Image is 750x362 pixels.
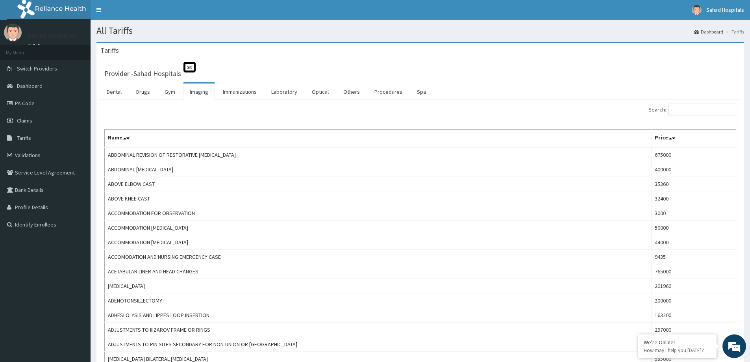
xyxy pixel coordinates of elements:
[651,235,736,250] td: 44000
[105,337,652,352] td: ADJUSTMENTS TO PIN SITES SECONDARY FOR NON-UNION OR [GEOGRAPHIC_DATA]
[724,28,744,35] li: Tariffs
[158,84,181,100] a: Gym
[105,293,652,308] td: ADENOTONSILLECTOMY
[100,47,119,54] h3: Tariffs
[28,32,77,39] p: Sahad Hospitals
[651,308,736,323] td: 163200
[105,130,652,148] th: Name
[265,84,304,100] a: Laboratory
[105,250,652,264] td: ACCOMODATION AND NURSING EMERGENCY CASE
[130,84,156,100] a: Drugs
[669,104,736,115] input: Search:
[411,84,432,100] a: Spa
[96,26,744,36] h1: All Tariffs
[105,177,652,191] td: ABOVE ELBOW CAST
[105,162,652,177] td: ABDOMINAL [MEDICAL_DATA]
[217,84,263,100] a: Immunizations
[651,177,736,191] td: 35360
[651,221,736,235] td: 50000
[368,84,409,100] a: Procedures
[651,206,736,221] td: 3000
[105,191,652,206] td: ABOVE KNEE CAST
[17,82,43,89] span: Dashboard
[105,206,652,221] td: ACCOMMODATION FOR OBSERVATION
[651,147,736,162] td: 675000
[651,323,736,337] td: 297000
[651,250,736,264] td: 9435
[105,308,652,323] td: ADHESLOLYSIS AND LIPPES LOOP INSERTION
[105,323,652,337] td: ADJUSTMENTS TO IIIZAROV FRAME OR RINGS
[104,70,181,77] h3: Provider - Sahad Hospitals
[651,279,736,293] td: 201960
[105,235,652,250] td: ACCOMMODATION [MEDICAL_DATA]
[337,84,366,100] a: Others
[105,147,652,162] td: ABDOMINAL REVISION OF RESTORATIVE [MEDICAL_DATA]
[100,84,128,100] a: Dental
[692,5,702,15] img: User Image
[183,84,215,100] a: Imaging
[4,24,22,41] img: User Image
[706,6,744,13] span: Sahad Hospitals
[306,84,335,100] a: Optical
[651,191,736,206] td: 32400
[651,130,736,148] th: Price
[105,264,652,279] td: ACETABULAR LINER AND HEAD CHANGES
[105,221,652,235] td: ACCOMMODATION [MEDICAL_DATA]
[648,104,736,115] label: Search:
[183,62,196,72] span: St
[651,293,736,308] td: 200000
[694,28,723,35] a: Dashboard
[644,347,711,354] p: How may I help you today?
[651,162,736,177] td: 400000
[17,117,32,124] span: Claims
[28,43,46,48] a: Online
[17,65,57,72] span: Switch Providers
[644,339,711,346] div: We're Online!
[651,264,736,279] td: 765000
[17,134,31,141] span: Tariffs
[105,279,652,293] td: [MEDICAL_DATA]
